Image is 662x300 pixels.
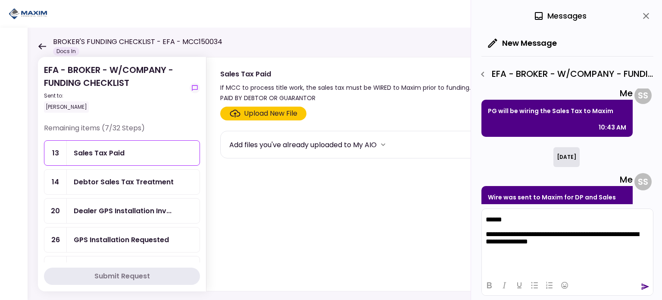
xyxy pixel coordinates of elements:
div: Me [481,87,633,100]
button: show-messages [190,83,200,93]
div: S S [634,87,652,104]
div: Docs In [53,47,79,56]
div: 10:43 AM [599,122,626,133]
a: 13Sales Tax Paid [44,140,200,166]
span: Click here to upload the required document [220,107,306,120]
div: EFA - BROKER - W/COMPANY - FUNDING CHECKLIST - Sales Tax Paid [475,67,653,82]
div: Sales Tax Paid [220,69,576,79]
div: Sent to: [44,92,186,100]
button: Bullet list [527,279,542,291]
div: Sales Tax PaidIf MCC to process title work, the sales tax must be WIRED to Maxim prior to funding... [206,57,645,291]
div: Upload New File [244,108,297,119]
div: Debtor Sales Tax Treatment [74,177,174,187]
button: Underline [512,279,527,291]
button: close [639,9,653,23]
div: If MCC to process title work, the sales tax must be WIRED to Maxim prior to funding. (Exceptions ... [220,82,576,103]
button: Submit Request [44,268,200,285]
div: 20 [44,199,67,223]
a: 27GPS #1 Installed & Pinged [44,256,200,281]
div: Remaining items (7/32 Steps) [44,123,200,140]
p: Wire was sent to Maxim for DP and Sales Tax [488,192,626,213]
div: Sales Tax Paid [74,148,125,158]
a: 14Debtor Sales Tax Treatment [44,169,200,195]
div: 13 [44,141,67,165]
div: S S [634,173,652,190]
div: [DATE] [553,147,580,167]
a: 20Dealer GPS Installation Invoice [44,198,200,224]
button: New Message [481,32,564,54]
h1: BROKER'S FUNDING CHECKLIST - EFA - MCC150034 [53,37,222,47]
button: Bold [482,279,496,291]
iframe: Rich Text Area [482,209,653,275]
div: [PERSON_NAME] [44,101,89,113]
div: EFA - BROKER - W/COMPANY - FUNDING CHECKLIST [44,63,186,113]
div: Dealer GPS Installation Invoice [74,205,172,216]
div: Messages [534,9,587,22]
div: 26 [44,227,67,252]
p: PG will be wiring the Sales Tax to Maxim [488,106,626,116]
button: send [641,282,650,291]
button: more [377,138,390,151]
div: GPS Installation Requested [74,234,169,245]
div: 27 [44,256,67,281]
img: Partner icon [9,7,47,20]
button: Italic [497,279,512,291]
div: 14 [44,170,67,194]
button: Numbered list [542,279,557,291]
div: Add files you've already uploaded to My AIO [229,139,377,150]
div: Me [481,173,633,186]
a: 26GPS Installation Requested [44,227,200,253]
button: Emojis [557,279,572,291]
div: Submit Request [94,271,150,281]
